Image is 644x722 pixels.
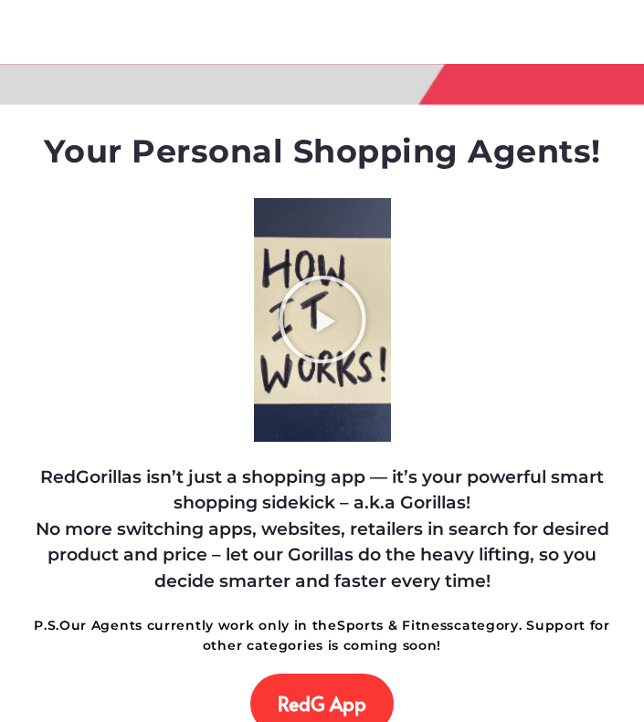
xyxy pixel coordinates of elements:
[34,617,610,654] strong: Our Agents currently work only in the category. Support for other categories is coming soon!
[34,617,59,633] strong: P.S.
[23,132,621,171] h1: Your Personal Shopping Agents!
[23,465,621,595] h4: RedGorillas isn’t just a shopping app — it’s your powerful smart shopping sidekick – a.k.a Gorill...
[278,692,366,715] span: RedG App
[337,617,454,633] strong: Sports & Fitness
[277,274,368,365] div: Play Video about RedGorillas How it Works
